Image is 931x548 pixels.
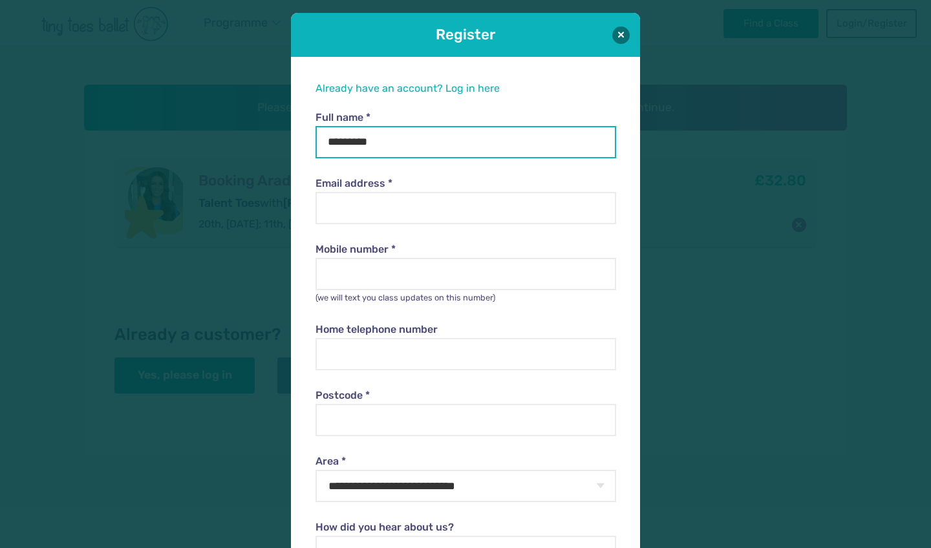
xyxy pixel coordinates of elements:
label: Home telephone number [316,322,615,337]
label: Email address * [316,176,615,191]
label: Postcode * [316,388,615,403]
label: Area * [316,454,615,469]
label: Full name * [316,111,615,125]
label: How did you hear about us? [316,520,615,534]
h1: Register [327,25,604,45]
small: (we will text you class updates on this number) [316,293,495,302]
label: Mobile number * [316,242,615,257]
a: Already have an account? Log in here [316,82,500,94]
